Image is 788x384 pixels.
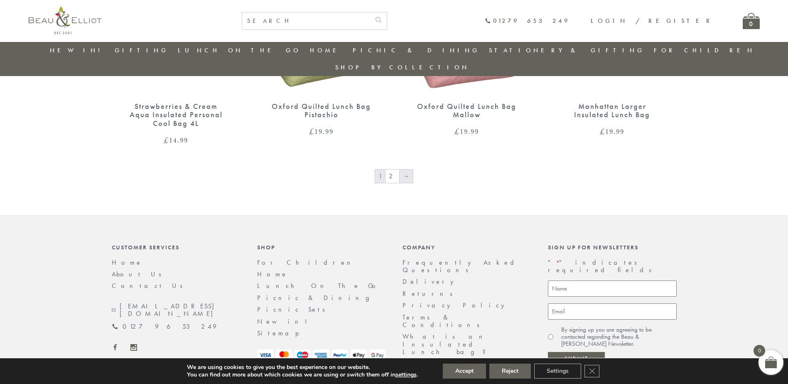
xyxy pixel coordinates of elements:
[489,46,645,54] a: Stationery & Gifting
[584,365,599,377] button: Close GDPR Cookie Banner
[310,46,343,54] a: Home
[591,17,714,25] a: Login / Register
[187,371,418,379] p: You can find out more about which cookies we are using or switch them off in .
[562,102,662,119] div: Manhattan Larger Insulated Lunch Bag
[548,244,677,251] div: Sign up for newsletters
[335,63,469,71] a: Shop by collection
[257,329,310,337] a: Sitemap
[454,126,479,136] bdi: 19.99
[115,46,169,54] a: Gifting
[257,293,378,302] a: Picnic & Dining
[403,332,493,356] a: What is an Insulated Lunch bag?
[485,17,570,25] a: 01279 653 249
[489,364,531,379] button: Reject
[112,270,167,278] a: About Us
[126,102,226,128] div: Strawberries & Cream Aqua Insulated Personal Cool Bag 4L
[403,313,485,329] a: Terms & Conditions
[29,6,101,34] img: logo
[112,169,677,185] nav: Product Pagination
[400,170,413,183] a: →
[112,244,241,251] div: Customer Services
[112,323,216,330] a: 01279 653 249
[385,170,399,183] a: Page 2
[600,126,624,136] bdi: 19.99
[403,277,458,286] a: Delivery
[257,281,380,290] a: Lunch On The Go
[403,289,458,298] a: Returns
[548,259,677,274] p: " " indicates required fields
[417,102,517,119] div: Oxford Quilted Lunch Bag Mallow
[112,281,188,290] a: Contact Us
[561,326,677,348] label: By signing up you are agreeing to be contacted regarding the Beau & [PERSON_NAME] Newsletter.
[403,258,519,274] a: Frequently Asked Questions
[164,135,188,145] bdi: 14.99
[548,281,677,297] input: Name
[187,364,418,371] p: We are using cookies to give you the best experience on our website.
[257,350,386,361] img: payment-logos.png
[112,258,142,267] a: Home
[654,46,755,54] a: For Children
[403,301,509,310] a: Privacy Policy
[454,126,460,136] span: £
[257,258,357,267] a: For Children
[50,46,106,54] a: New in!
[743,13,760,29] a: 0
[178,46,301,54] a: Lunch On The Go
[600,126,605,136] span: £
[548,303,677,320] input: Email
[754,345,765,357] span: 0
[375,170,385,183] span: Page 1
[112,303,241,318] a: [EMAIL_ADDRESS][DOMAIN_NAME]
[395,371,417,379] button: settings
[443,364,486,379] button: Accept
[257,317,313,326] a: New in!
[534,364,581,379] button: Settings
[309,126,314,136] span: £
[242,12,370,30] input: SEARCH
[164,135,169,145] span: £
[257,305,331,314] a: Picnic Sets
[548,352,605,366] input: Submit
[353,46,480,54] a: Picnic & Dining
[309,126,334,136] bdi: 19.99
[257,244,386,251] div: Shop
[403,244,531,251] div: Company
[272,102,371,119] div: Oxford Quilted Lunch Bag Pistachio
[257,270,288,278] a: Home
